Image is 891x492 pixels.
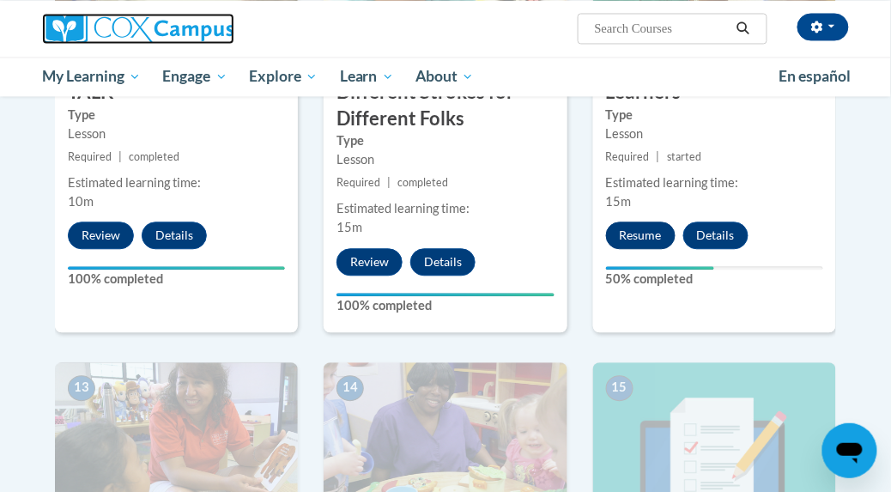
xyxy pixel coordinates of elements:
[31,57,152,96] a: My Learning
[606,194,632,209] span: 15m
[606,173,823,192] div: Estimated learning time:
[336,248,403,276] button: Review
[68,125,285,143] div: Lesson
[410,248,476,276] button: Details
[340,66,394,87] span: Learn
[163,66,227,87] span: Engage
[336,199,554,218] div: Estimated learning time:
[68,222,134,249] button: Review
[336,375,364,401] span: 14
[683,222,749,249] button: Details
[329,57,405,96] a: Learn
[779,67,851,85] span: En español
[29,57,862,96] div: Main menu
[249,66,318,87] span: Explore
[606,375,633,401] span: 15
[336,150,554,169] div: Lesson
[336,176,380,189] span: Required
[336,296,554,315] label: 100% completed
[336,131,554,150] label: Type
[142,222,207,249] button: Details
[606,222,676,249] button: Resume
[68,194,94,209] span: 10m
[68,106,285,125] label: Type
[398,176,449,189] span: completed
[118,150,122,163] span: |
[822,423,877,478] iframe: Button to launch messaging window
[336,293,554,296] div: Your progress
[606,266,715,270] div: Your progress
[68,173,285,192] div: Estimated learning time:
[238,57,329,96] a: Explore
[42,13,234,44] img: Cox Campus
[606,106,823,125] label: Type
[667,150,701,163] span: started
[606,150,650,163] span: Required
[152,57,239,96] a: Engage
[797,13,849,40] button: Account Settings
[68,270,285,289] label: 100% completed
[68,375,95,401] span: 13
[657,150,660,163] span: |
[606,270,823,289] label: 50% completed
[68,266,285,270] div: Your progress
[730,18,756,39] button: Search
[42,66,141,87] span: My Learning
[606,125,823,143] div: Lesson
[68,150,112,163] span: Required
[415,66,474,87] span: About
[405,57,486,96] a: About
[593,18,730,39] input: Search Courses
[42,13,294,44] a: Cox Campus
[767,58,862,94] a: En español
[129,150,179,163] span: completed
[336,220,362,234] span: 15m
[388,176,391,189] span: |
